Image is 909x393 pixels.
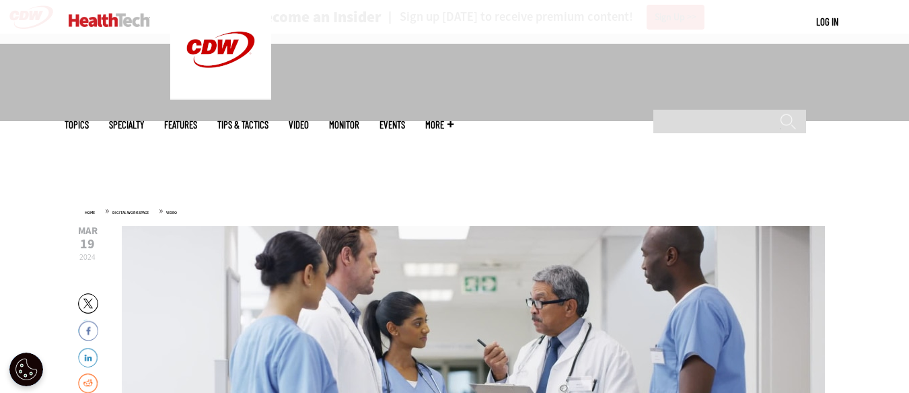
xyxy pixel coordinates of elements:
[78,226,98,236] span: Mar
[816,15,838,28] a: Log in
[816,15,838,29] div: User menu
[329,120,359,130] a: MonITor
[69,13,150,27] img: Home
[170,89,271,103] a: CDW
[85,205,825,216] div: » »
[166,210,177,215] a: Video
[379,120,405,130] a: Events
[782,231,820,269] div: Social Share
[425,120,453,130] span: More
[109,120,144,130] span: Specialty
[9,353,43,386] button: Open Preferences
[79,252,96,262] span: 2024
[78,238,98,251] span: 19
[9,353,43,386] div: Cookie Settings
[85,210,95,215] a: Home
[289,120,309,130] a: Video
[164,120,197,130] a: Features
[65,120,89,130] span: Topics
[217,120,268,130] a: Tips & Tactics
[112,210,149,215] a: Digital Workspace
